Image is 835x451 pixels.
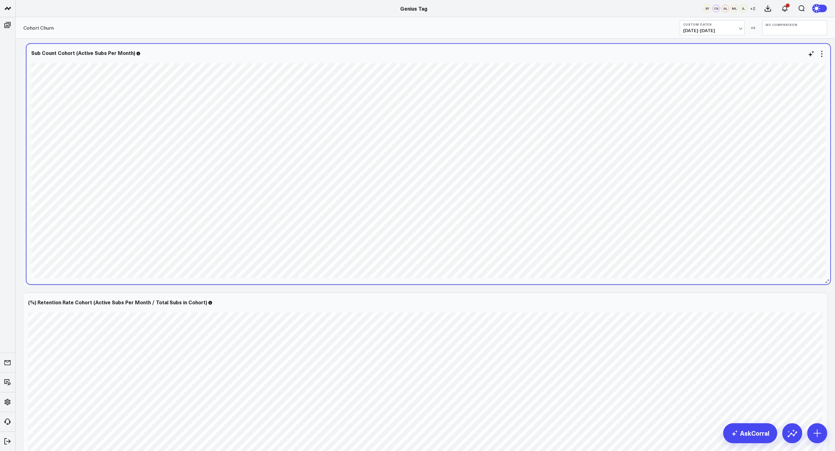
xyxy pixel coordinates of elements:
[683,28,741,33] span: [DATE] - [DATE]
[762,20,827,35] button: No Comparison
[740,5,747,12] div: JL
[723,423,777,443] a: AskCorral
[31,49,135,56] div: Sub Count Cohort (Active Subs Per Month)
[731,5,738,12] div: ML
[749,5,756,12] button: +2
[400,5,427,12] a: Genius Tag
[683,22,741,26] b: Custom Dates
[750,6,755,11] span: + 2
[28,299,207,306] div: (%) Retention Rate Cohort (Active Subs Per Month / Total Subs in Cohort)
[766,23,824,27] b: No Comparison
[23,24,54,31] a: Cohort Churn
[722,5,729,12] div: AL
[748,26,759,30] div: VS
[713,5,720,12] div: CS
[703,5,711,12] div: SF
[786,3,790,7] div: 2
[680,20,745,35] button: Custom Dates[DATE]-[DATE]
